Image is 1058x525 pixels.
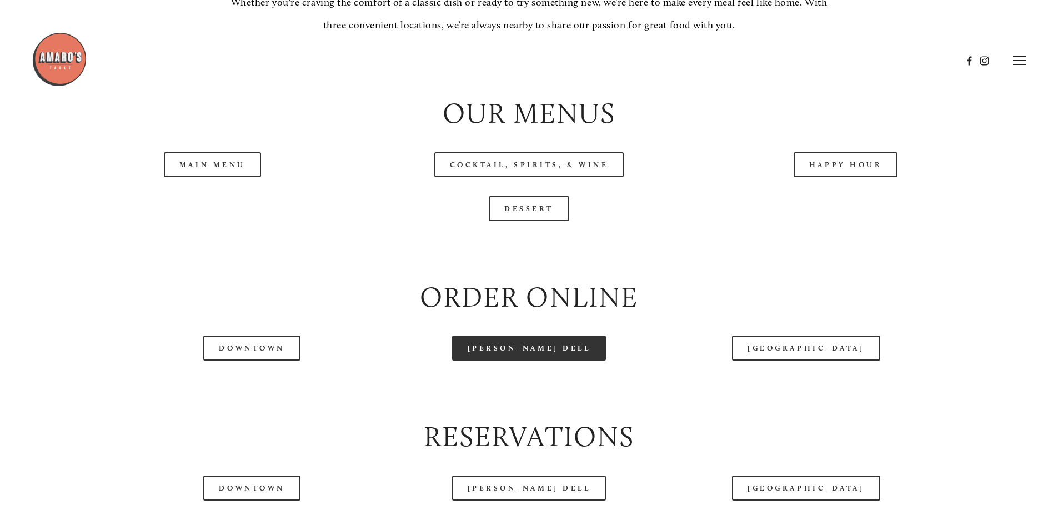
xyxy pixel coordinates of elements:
[794,152,898,177] a: Happy Hour
[32,32,87,87] img: Amaro's Table
[203,476,300,501] a: Downtown
[732,336,880,361] a: [GEOGRAPHIC_DATA]
[434,152,624,177] a: Cocktail, Spirits, & Wine
[63,278,994,317] h2: Order Online
[63,417,994,457] h2: Reservations
[732,476,880,501] a: [GEOGRAPHIC_DATA]
[203,336,300,361] a: Downtown
[452,476,606,501] a: [PERSON_NAME] Dell
[489,196,569,221] a: Dessert
[452,336,606,361] a: [PERSON_NAME] Dell
[164,152,261,177] a: Main Menu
